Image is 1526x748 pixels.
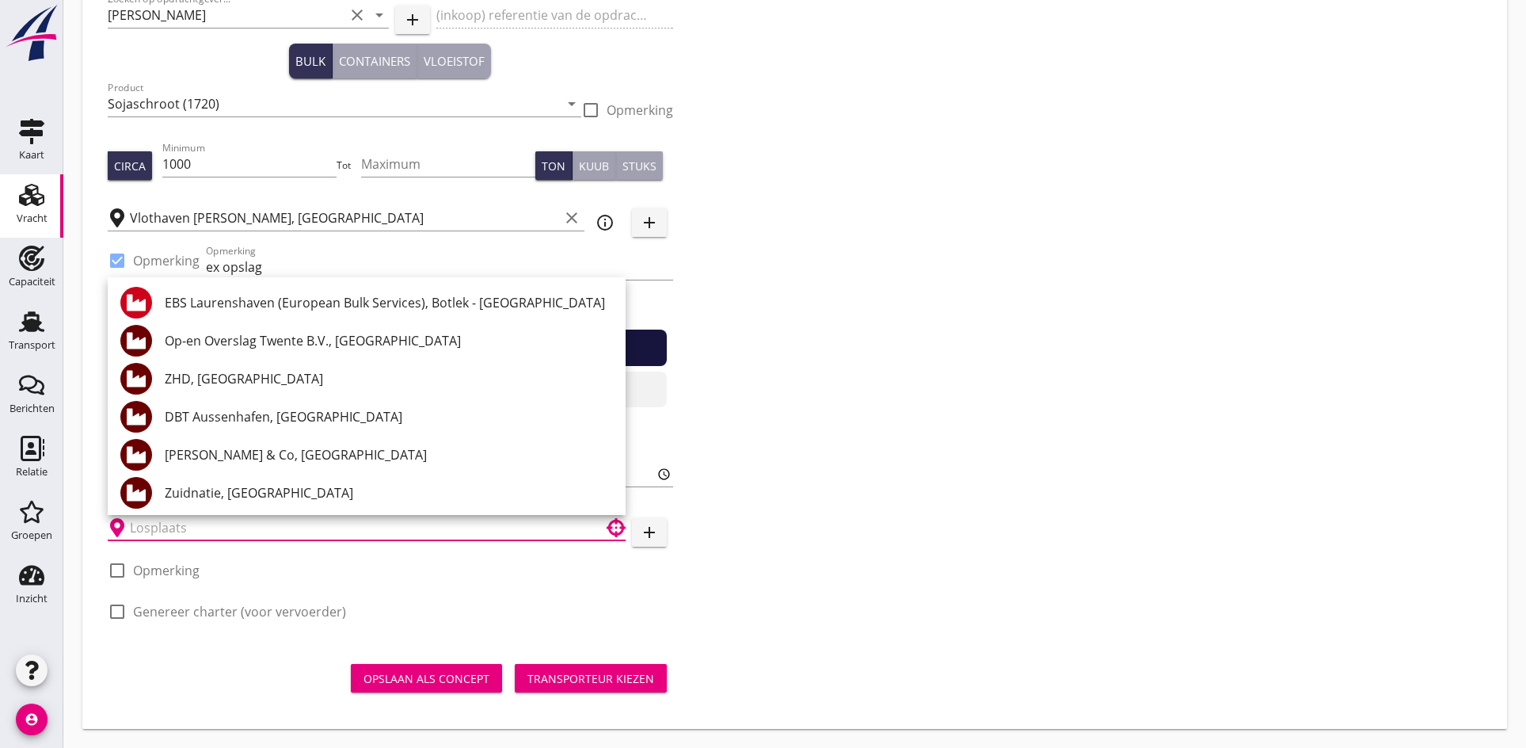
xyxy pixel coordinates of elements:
[403,10,422,29] i: add
[10,403,55,414] div: Berichten
[19,150,44,160] div: Kaart
[16,467,48,477] div: Relatie
[133,604,346,620] label: Genereer charter (voor vervoerder)
[640,523,659,542] i: add
[562,208,581,227] i: clear
[289,44,333,78] button: Bulk
[351,664,502,693] button: Opslaan als concept
[295,52,325,71] div: Bulk
[114,158,146,174] div: Circa
[622,158,656,174] div: Stuks
[579,158,609,174] div: Kuub
[165,369,613,388] div: ZHD, [GEOGRAPHIC_DATA]
[165,407,613,426] div: DBT Aussenhafen, [GEOGRAPHIC_DATA]
[417,44,491,78] button: Vloeistof
[337,158,361,173] div: Tot
[11,530,52,540] div: Groepen
[108,91,559,116] input: Product
[363,670,489,687] div: Opslaan als concept
[361,151,536,177] input: Maximum
[165,483,613,502] div: Zuidnatie, [GEOGRAPHIC_DATA]
[542,158,565,174] div: Ton
[130,515,581,540] input: Losplaats
[108,2,344,28] input: Zoeken op opdrachtgever...
[162,151,337,177] input: Minimum
[16,593,48,604] div: Inzicht
[108,151,152,180] button: Circa
[9,340,55,350] div: Transport
[165,331,613,350] div: Op-en Overslag Twente B.V., [GEOGRAPHIC_DATA]
[130,205,559,231] input: Laadplaats
[339,52,410,71] div: Containers
[348,6,367,25] i: clear
[616,151,663,180] button: Stuks
[527,670,654,687] div: Transporteur kiezen
[133,253,200,269] label: Opmerking
[562,94,581,113] i: arrow_drop_down
[607,102,673,118] label: Opmerking
[165,445,613,464] div: [PERSON_NAME] & Co, [GEOGRAPHIC_DATA]
[596,213,615,232] i: info_outline
[206,254,673,280] input: Opmerking
[133,563,200,578] label: Opmerking
[370,6,389,25] i: arrow_drop_down
[573,151,616,180] button: Kuub
[333,44,417,78] button: Containers
[515,664,667,693] button: Transporteur kiezen
[165,293,613,312] div: EBS Laurenshaven (European Bulk Services), Botlek - [GEOGRAPHIC_DATA]
[3,4,60,63] img: logo-small.a267ee39.svg
[640,213,659,232] i: add
[424,52,485,71] div: Vloeistof
[9,277,55,287] div: Capaciteit
[17,213,48,223] div: Vracht
[535,151,573,180] button: Ton
[16,704,48,735] i: account_circle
